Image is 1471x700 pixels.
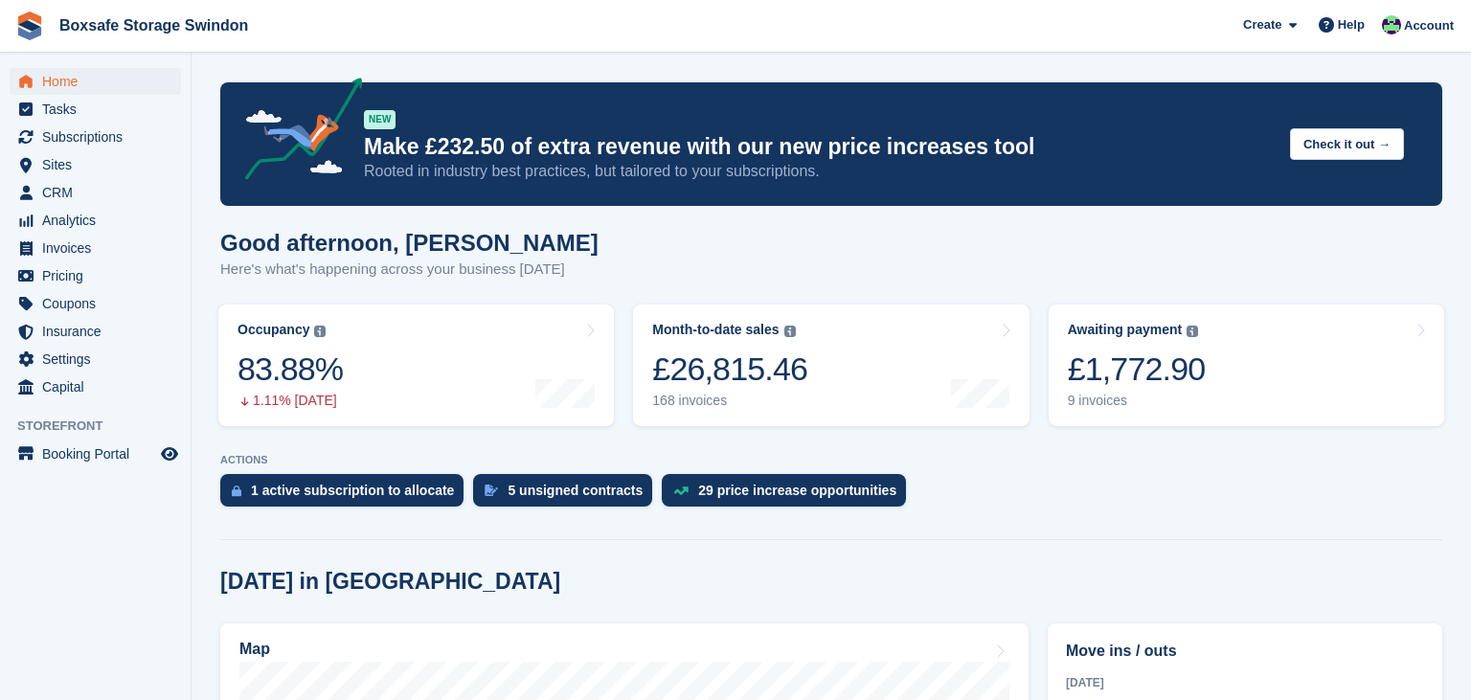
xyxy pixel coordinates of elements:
span: Settings [42,346,157,373]
a: menu [10,440,181,467]
span: Storefront [17,417,191,436]
div: Month-to-date sales [652,322,779,338]
a: menu [10,96,181,123]
div: 168 invoices [652,393,807,409]
a: 29 price increase opportunities [662,474,916,516]
a: menu [10,373,181,400]
a: menu [10,318,181,345]
div: 5 unsigned contracts [508,483,643,498]
h2: [DATE] in [GEOGRAPHIC_DATA] [220,569,560,595]
h2: Map [239,641,270,658]
img: icon-info-grey-7440780725fd019a000dd9b08b2336e03edf1995a4989e88bcd33f0948082b44.svg [784,326,796,337]
span: Insurance [42,318,157,345]
a: menu [10,290,181,317]
a: 5 unsigned contracts [473,474,662,516]
p: Rooted in industry best practices, but tailored to your subscriptions. [364,161,1275,182]
span: Create [1243,15,1281,34]
a: Occupancy 83.88% 1.11% [DATE] [218,305,614,426]
img: Kim Virabi [1382,15,1401,34]
div: 1.11% [DATE] [238,393,343,409]
span: Subscriptions [42,124,157,150]
a: menu [10,346,181,373]
div: £26,815.46 [652,350,807,389]
span: Invoices [42,235,157,261]
div: 83.88% [238,350,343,389]
a: menu [10,151,181,178]
img: icon-info-grey-7440780725fd019a000dd9b08b2336e03edf1995a4989e88bcd33f0948082b44.svg [1187,326,1198,337]
a: 1 active subscription to allocate [220,474,473,516]
img: price-adjustments-announcement-icon-8257ccfd72463d97f412b2fc003d46551f7dbcb40ab6d574587a9cd5c0d94... [229,78,363,187]
p: ACTIONS [220,454,1442,466]
h1: Good afternoon, [PERSON_NAME] [220,230,599,256]
button: Check it out → [1290,128,1404,160]
img: active_subscription_to_allocate_icon-d502201f5373d7db506a760aba3b589e785aa758c864c3986d89f69b8ff3... [232,485,241,497]
span: Capital [42,373,157,400]
h2: Move ins / outs [1066,640,1424,663]
a: Boxsafe Storage Swindon [52,10,256,41]
p: Here's what's happening across your business [DATE] [220,259,599,281]
div: NEW [364,110,396,129]
span: Help [1338,15,1365,34]
div: Occupancy [238,322,309,338]
a: menu [10,207,181,234]
img: icon-info-grey-7440780725fd019a000dd9b08b2336e03edf1995a4989e88bcd33f0948082b44.svg [314,326,326,337]
a: menu [10,68,181,95]
span: Analytics [42,207,157,234]
a: menu [10,235,181,261]
span: Pricing [42,262,157,289]
span: Sites [42,151,157,178]
a: menu [10,262,181,289]
span: Account [1404,16,1454,35]
p: Make £232.50 of extra revenue with our new price increases tool [364,133,1275,161]
span: Booking Portal [42,440,157,467]
span: CRM [42,179,157,206]
img: price_increase_opportunities-93ffe204e8149a01c8c9dc8f82e8f89637d9d84a8eef4429ea346261dce0b2c0.svg [673,486,689,495]
div: 9 invoices [1068,393,1206,409]
a: menu [10,179,181,206]
a: Preview store [158,442,181,465]
div: £1,772.90 [1068,350,1206,389]
span: Tasks [42,96,157,123]
img: contract_signature_icon-13c848040528278c33f63329250d36e43548de30e8caae1d1a13099fd9432cc5.svg [485,485,498,496]
div: Awaiting payment [1068,322,1183,338]
div: 1 active subscription to allocate [251,483,454,498]
div: [DATE] [1066,674,1424,691]
span: Coupons [42,290,157,317]
img: stora-icon-8386f47178a22dfd0bd8f6a31ec36ba5ce8667c1dd55bd0f319d3a0aa187defe.svg [15,11,44,40]
div: 29 price increase opportunities [698,483,896,498]
span: Home [42,68,157,95]
a: Month-to-date sales £26,815.46 168 invoices [633,305,1029,426]
a: menu [10,124,181,150]
a: Awaiting payment £1,772.90 9 invoices [1049,305,1444,426]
